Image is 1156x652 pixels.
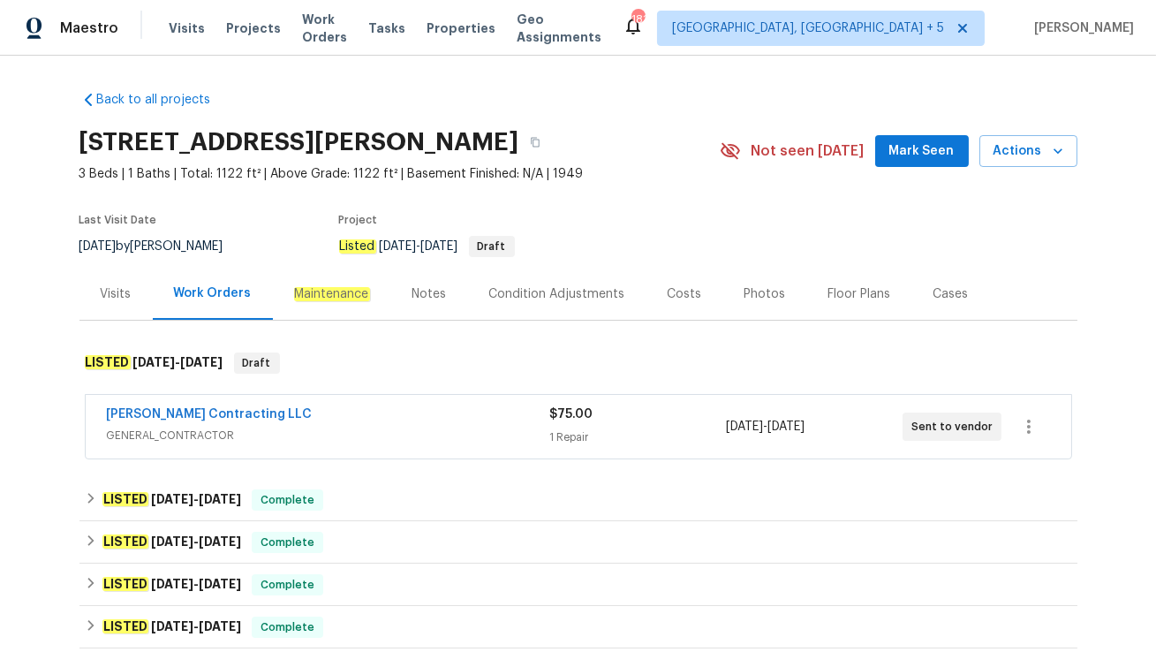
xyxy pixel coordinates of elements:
span: [DATE] [726,421,763,433]
span: - [151,535,241,548]
a: Back to all projects [79,91,249,109]
em: LISTED [102,534,148,549]
span: [DATE] [199,578,241,590]
span: Complete [253,534,321,551]
div: Work Orders [174,284,252,302]
div: Floor Plans [828,285,891,303]
div: LISTED [DATE]-[DATE]Complete [79,521,1077,564]
button: Mark Seen [875,135,969,168]
span: - [726,418,805,436]
a: [PERSON_NAME] Contracting LLC [107,408,313,421]
em: LISTED [102,619,148,633]
span: Actions [994,140,1063,163]
span: Projects [226,19,281,37]
span: Complete [253,576,321,594]
div: Photos [744,285,786,303]
div: Costs [668,285,702,303]
span: [DATE] [421,240,458,253]
em: LISTED [85,355,131,369]
span: - [151,493,241,505]
span: Mark Seen [889,140,955,163]
span: Visits [169,19,205,37]
em: LISTED [102,492,148,506]
span: [DATE] [133,356,176,368]
h2: [STREET_ADDRESS][PERSON_NAME] [79,133,519,151]
button: Actions [979,135,1077,168]
span: - [151,620,241,633]
span: - [380,240,458,253]
span: - [151,578,241,590]
span: 3 Beds | 1 Baths | Total: 1122 ft² | Above Grade: 1122 ft² | Basement Finished: N/A | 1949 [79,165,720,183]
em: LISTED [102,577,148,591]
div: Notes [412,285,447,303]
span: [DATE] [151,493,193,505]
span: [GEOGRAPHIC_DATA], [GEOGRAPHIC_DATA] + 5 [672,19,944,37]
span: Draft [471,241,513,252]
div: 1 Repair [549,428,726,446]
span: $75.00 [549,408,593,421]
span: Complete [253,491,321,509]
button: Copy Address [519,126,551,158]
em: Maintenance [294,287,370,301]
span: [DATE] [151,578,193,590]
span: [DATE] [380,240,417,253]
span: [DATE] [79,240,117,253]
span: Last Visit Date [79,215,157,225]
span: Work Orders [302,11,347,46]
span: [DATE] [151,620,193,633]
div: LISTED [DATE]-[DATE]Draft [79,335,1077,391]
div: Visits [101,285,132,303]
div: LISTED [DATE]-[DATE]Complete [79,564,1077,606]
span: Sent to vendor [911,418,1000,436]
div: Condition Adjustments [489,285,625,303]
span: Properties [427,19,495,37]
span: [PERSON_NAME] [1027,19,1134,37]
span: Draft [236,354,278,372]
em: Listed [339,239,376,254]
span: [DATE] [199,620,241,633]
div: LISTED [DATE]-[DATE]Complete [79,479,1077,521]
span: [DATE] [151,535,193,548]
span: [DATE] [181,356,223,368]
div: Cases [933,285,969,303]
span: Maestro [60,19,118,37]
span: Tasks [368,22,405,34]
div: LISTED [DATE]-[DATE]Complete [79,606,1077,648]
span: [DATE] [199,535,241,548]
span: [DATE] [767,421,805,433]
span: Complete [253,618,321,636]
span: Project [339,215,378,225]
span: Not seen [DATE] [752,142,865,160]
span: - [133,356,223,368]
span: GENERAL_CONTRACTOR [107,427,549,444]
span: [DATE] [199,493,241,505]
span: Geo Assignments [517,11,601,46]
div: by [PERSON_NAME] [79,236,245,257]
div: 181 [631,11,644,28]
